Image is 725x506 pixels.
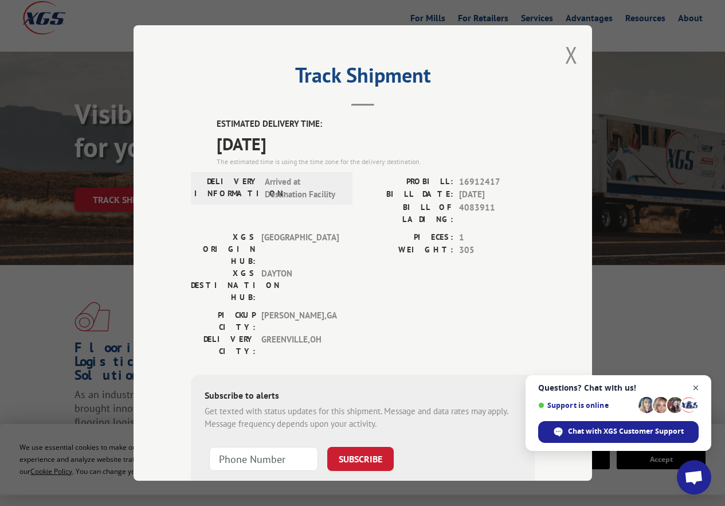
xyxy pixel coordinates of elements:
[217,131,535,157] span: [DATE]
[363,188,453,201] label: BILL DATE:
[327,447,394,471] button: SUBSCRIBE
[363,201,453,225] label: BILL OF LADING:
[205,405,521,431] div: Get texted with status updates for this shipment. Message and data rates may apply. Message frequ...
[261,231,339,267] span: [GEOGRAPHIC_DATA]
[538,383,699,392] span: Questions? Chat with us!
[191,231,256,267] label: XGS ORIGIN HUB:
[191,67,535,89] h2: Track Shipment
[191,267,256,303] label: XGS DESTINATION HUB:
[191,333,256,357] label: DELIVERY CITY:
[209,447,318,471] input: Phone Number
[459,201,535,225] span: 4083911
[565,40,578,70] button: Close modal
[459,188,535,201] span: [DATE]
[261,333,339,357] span: GREENVILLE , OH
[261,309,339,333] span: [PERSON_NAME] , GA
[459,231,535,244] span: 1
[363,244,453,257] label: WEIGHT:
[677,460,711,495] a: Open chat
[459,176,535,189] span: 16912417
[191,309,256,333] label: PICKUP CITY:
[261,267,339,303] span: DAYTON
[205,388,521,405] div: Subscribe to alerts
[194,176,259,201] label: DELIVERY INFORMATION:
[205,478,225,489] strong: Note:
[217,118,535,131] label: ESTIMATED DELIVERY TIME:
[459,244,535,257] span: 305
[538,421,699,443] span: Chat with XGS Customer Support
[217,157,535,167] div: The estimated time is using the time zone for the delivery destination.
[538,401,634,410] span: Support is online
[265,176,342,201] span: Arrived at Destination Facility
[363,176,453,189] label: PROBILL:
[363,231,453,244] label: PIECES:
[568,426,684,437] span: Chat with XGS Customer Support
